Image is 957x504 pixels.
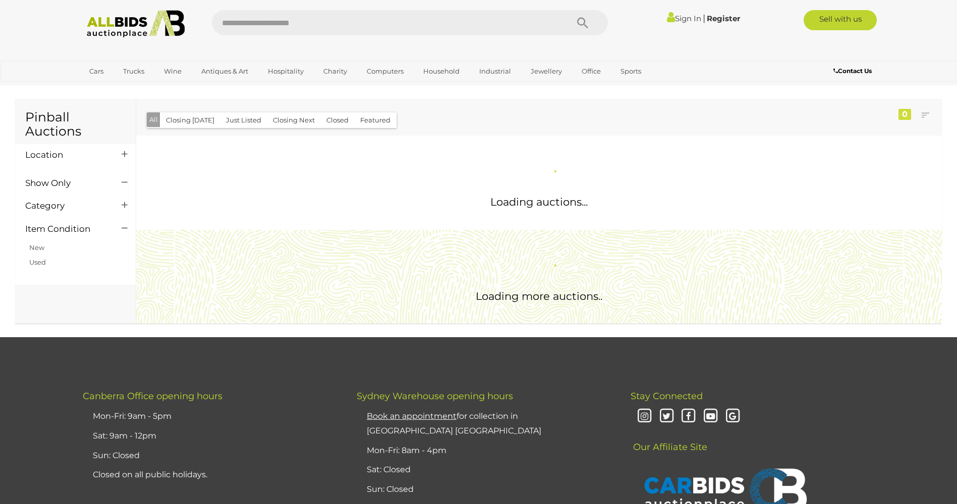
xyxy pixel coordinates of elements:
[25,178,106,188] h4: Show Only
[667,14,701,23] a: Sign In
[524,63,569,80] a: Jewellery
[636,408,653,425] i: Instagram
[724,408,742,425] i: Google
[658,408,675,425] i: Twitter
[703,13,705,24] span: |
[367,411,541,435] a: Book an appointmentfor collection in [GEOGRAPHIC_DATA] [GEOGRAPHIC_DATA]
[81,10,191,38] img: Allbids.com.au
[147,112,160,127] button: All
[575,63,607,80] a: Office
[614,63,648,80] a: Sports
[25,224,106,234] h4: Item Condition
[83,63,110,80] a: Cars
[680,408,697,425] i: Facebook
[476,290,602,302] span: Loading more auctions..
[195,63,255,80] a: Antiques & Art
[557,10,608,35] button: Search
[90,446,331,466] li: Sun: Closed
[25,150,106,160] h4: Location
[833,66,874,77] a: Contact Us
[117,63,151,80] a: Trucks
[473,63,518,80] a: Industrial
[25,110,126,138] h1: Pinball Auctions
[83,391,222,402] span: Canberra Office opening hours
[220,112,267,128] button: Just Listed
[364,480,605,499] li: Sun: Closed
[367,411,457,421] u: Book an appointment
[267,112,321,128] button: Closing Next
[29,243,44,251] a: New
[833,67,872,75] b: Contact Us
[25,201,106,211] h4: Category
[417,63,466,80] a: Household
[707,14,740,23] a: Register
[631,391,703,402] span: Stay Connected
[29,258,46,266] a: Used
[490,196,588,208] span: Loading auctions...
[364,441,605,461] li: Mon-Fri: 8am - 4pm
[160,112,220,128] button: Closing [DATE]
[360,63,410,80] a: Computers
[90,407,331,426] li: Mon-Fri: 9am - 5pm
[261,63,310,80] a: Hospitality
[357,391,513,402] span: Sydney Warehouse opening hours
[898,109,911,120] div: 0
[317,63,354,80] a: Charity
[702,408,719,425] i: Youtube
[90,465,331,485] li: Closed on all public holidays.
[83,80,167,96] a: [GEOGRAPHIC_DATA]
[157,63,188,80] a: Wine
[364,460,605,480] li: Sat: Closed
[320,112,355,128] button: Closed
[354,112,397,128] button: Featured
[804,10,877,30] a: Sell with us
[90,426,331,446] li: Sat: 9am - 12pm
[631,426,707,453] span: Our Affiliate Site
